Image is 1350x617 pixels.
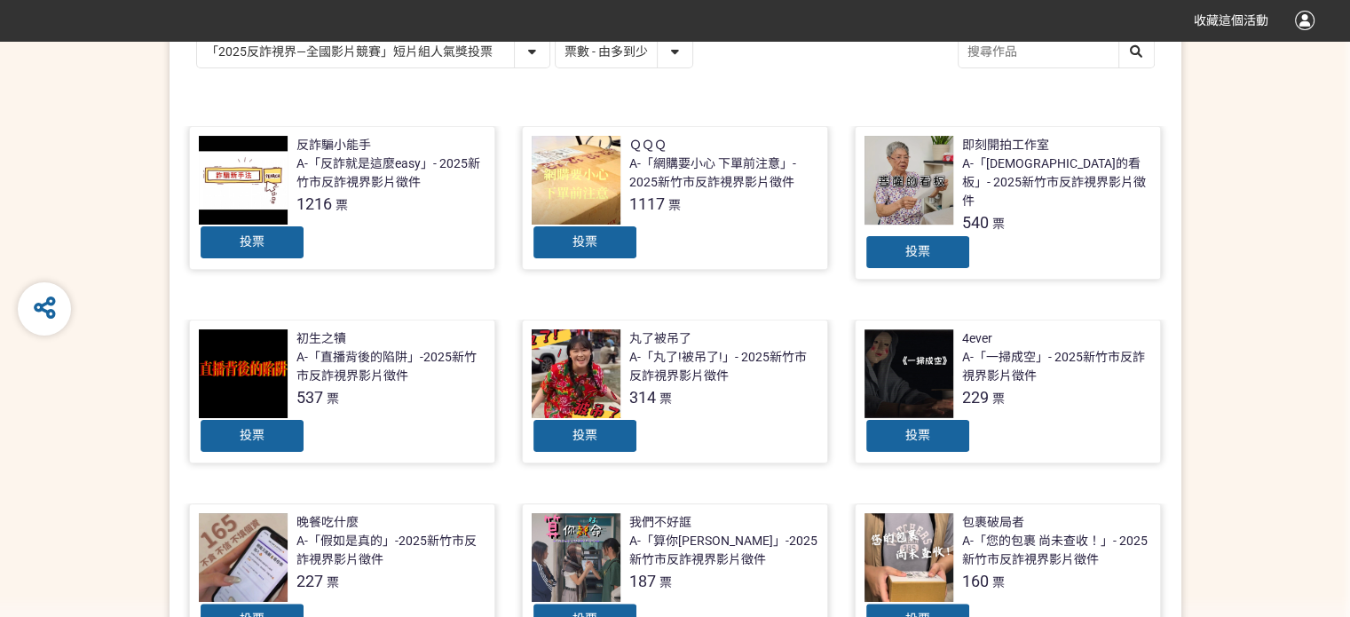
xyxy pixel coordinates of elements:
span: 160 [962,572,989,590]
span: 票 [992,575,1005,589]
span: 1216 [296,194,332,213]
span: 537 [296,388,323,407]
div: 我們不好誆 [629,513,691,532]
div: A-「算你[PERSON_NAME]」-2025新竹市反詐視界影片徵件 [629,532,818,569]
span: 票 [336,198,348,212]
span: 票 [992,217,1005,231]
a: 4everA-「一掃成空」- 2025新竹市反詐視界影片徵件229票投票 [855,320,1161,463]
span: 投票 [572,234,597,249]
div: A-「反詐就是這麼easy」- 2025新竹市反詐視界影片徵件 [296,154,486,192]
div: 4ever [962,329,992,348]
span: 314 [629,388,656,407]
a: 反詐騙小能手A-「反詐就是這麼easy」- 2025新竹市反詐視界影片徵件1216票投票 [189,126,495,270]
span: 收藏這個活動 [1194,13,1268,28]
span: 票 [327,575,339,589]
div: 晚餐吃什麼 [296,513,359,532]
div: A-「網購要小心 下單前注意」- 2025新竹市反詐視界影片徵件 [629,154,818,192]
span: 票 [992,392,1005,406]
a: 即刻開拍工作室A-「[DEMOGRAPHIC_DATA]的看板」- 2025新竹市反詐視界影片徵件540票投票 [855,126,1161,280]
span: 投票 [240,428,264,442]
a: 初生之犢A-「直播背後的陷阱」-2025新竹市反詐視界影片徵件537票投票 [189,320,495,463]
span: 投票 [572,428,597,442]
div: 反詐騙小能手 [296,136,371,154]
span: 票 [327,392,339,406]
span: 投票 [905,428,930,442]
span: 投票 [240,234,264,249]
span: 票 [659,392,672,406]
div: 包裹破局者 [962,513,1024,532]
div: 即刻開拍工作室 [962,136,1049,154]
div: A-「一掃成空」- 2025新竹市反詐視界影片徵件 [962,348,1151,385]
div: A-「您的包裹 尚未查收！」- 2025新竹市反詐視界影片徵件 [962,532,1151,569]
a: ＱＱＱA-「網購要小心 下單前注意」- 2025新竹市反詐視界影片徵件1117票投票 [522,126,828,270]
input: 搜尋作品 [959,36,1154,67]
span: 540 [962,213,989,232]
span: 187 [629,572,656,590]
span: 票 [668,198,681,212]
div: ＱＱＱ [629,136,667,154]
span: 投票 [905,244,930,258]
div: A-「丸了!被吊了!」- 2025新竹市反詐視界影片徵件 [629,348,818,385]
div: A-「直播背後的陷阱」-2025新竹市反詐視界影片徵件 [296,348,486,385]
span: 票 [659,575,672,589]
span: 1117 [629,194,665,213]
span: 227 [296,572,323,590]
div: 初生之犢 [296,329,346,348]
span: 229 [962,388,989,407]
div: A-「[DEMOGRAPHIC_DATA]的看板」- 2025新竹市反詐視界影片徵件 [962,154,1151,210]
div: 丸了被吊了 [629,329,691,348]
div: A-「假如是真的」-2025新竹市反詐視界影片徵件 [296,532,486,569]
a: 丸了被吊了A-「丸了!被吊了!」- 2025新竹市反詐視界影片徵件314票投票 [522,320,828,463]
